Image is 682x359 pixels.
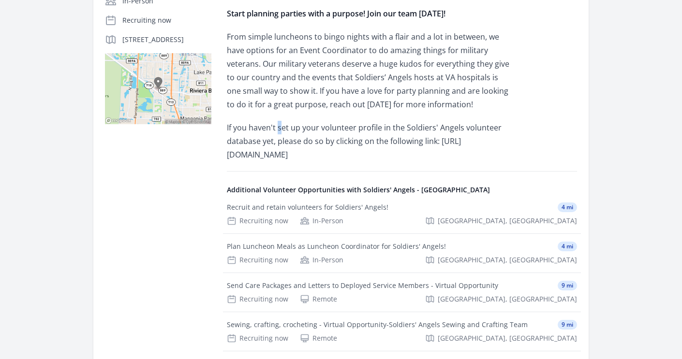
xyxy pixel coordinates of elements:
[438,333,577,343] span: [GEOGRAPHIC_DATA], [GEOGRAPHIC_DATA]
[300,255,343,265] div: In-Person
[227,216,288,226] div: Recruiting now
[438,255,577,265] span: [GEOGRAPHIC_DATA], [GEOGRAPHIC_DATA]
[438,294,577,304] span: [GEOGRAPHIC_DATA], [GEOGRAPHIC_DATA]
[227,122,502,160] span: If you haven't set up your volunteer profile in the Soldiers' Angels volunteer database yet, plea...
[300,333,337,343] div: Remote
[300,294,337,304] div: Remote
[558,281,577,290] span: 9 mi
[227,30,510,111] p: From simple luncheons to bingo nights with a flair and a lot in between, we have options for an E...
[558,320,577,330] span: 9 mi
[223,312,581,351] a: Sewing, crafting, crocheting - Virtual Opportunity-Soldiers' Angels Sewing and Crafting Team 9 mi...
[438,216,577,226] span: [GEOGRAPHIC_DATA], [GEOGRAPHIC_DATA]
[227,8,445,19] strong: Start planning parties with a purpose! Join our team [DATE]!
[558,242,577,251] span: 4 mi
[223,273,581,312] a: Send Care Packages and Letters to Deployed Service Members - Virtual Opportunity 9 mi Recruiting ...
[300,216,343,226] div: In-Person
[227,255,288,265] div: Recruiting now
[227,333,288,343] div: Recruiting now
[105,53,211,124] img: Map
[122,35,211,44] p: [STREET_ADDRESS]
[223,234,581,273] a: Plan Luncheon Meals as Luncheon Coordinator for Soldiers' Angels! 4 mi Recruiting now In-Person [...
[223,195,581,233] a: Recruit and retain volunteers for Soldiers' Angels! 4 mi Recruiting now In-Person [GEOGRAPHIC_DAT...
[558,202,577,212] span: 4 mi
[227,320,528,330] div: Sewing, crafting, crocheting - Virtual Opportunity-Soldiers' Angels Sewing and Crafting Team
[227,202,388,212] div: Recruit and retain volunteers for Soldiers' Angels!
[227,242,446,251] div: Plan Luncheon Meals as Luncheon Coordinator for Soldiers' Angels!
[227,294,288,304] div: Recruiting now
[227,185,577,195] h4: Additional Volunteer Opportunities with Soldiers' Angels - [GEOGRAPHIC_DATA]
[227,281,498,290] div: Send Care Packages and Letters to Deployed Service Members - Virtual Opportunity
[122,15,211,25] p: Recruiting now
